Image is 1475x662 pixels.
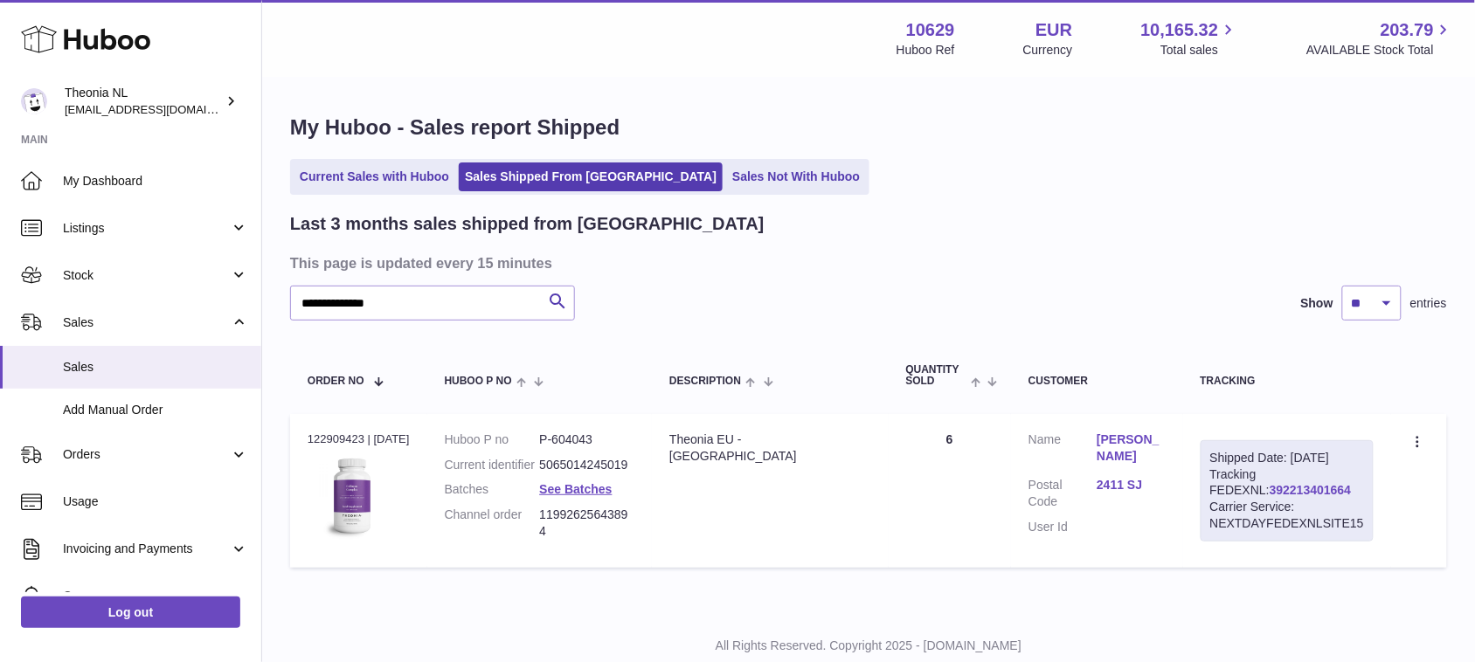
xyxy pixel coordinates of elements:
[1023,42,1073,59] div: Currency
[290,253,1443,272] h3: This page is updated every 15 minutes
[63,493,248,510] span: Usage
[21,88,47,114] img: info@wholesomegoods.eu
[445,481,540,498] dt: Batches
[1035,18,1072,42] strong: EUR
[1306,42,1454,59] span: AVAILABLE Stock Total
[1160,42,1238,59] span: Total sales
[459,162,723,191] a: Sales Shipped From [GEOGRAPHIC_DATA]
[290,212,765,236] h2: Last 3 months sales shipped from [GEOGRAPHIC_DATA]
[1201,376,1374,387] div: Tracking
[308,431,410,447] div: 122909423 | [DATE]
[906,364,966,387] span: Quantity Sold
[1306,18,1454,59] a: 203.79 AVAILABLE Stock Total
[889,414,1012,568] td: 6
[63,314,230,331] span: Sales
[1410,295,1447,312] span: entries
[1210,499,1364,532] div: Carrier Service: NEXTDAYFEDEXNLSITE15
[1301,295,1333,312] label: Show
[669,376,741,387] span: Description
[63,173,248,190] span: My Dashboard
[65,85,222,118] div: Theonia NL
[669,431,870,465] div: Theonia EU - [GEOGRAPHIC_DATA]
[63,402,248,418] span: Add Manual Order
[63,588,248,604] span: Cases
[1097,431,1165,465] a: [PERSON_NAME]
[445,431,540,448] dt: Huboo P no
[308,452,395,540] img: 106291725893172.jpg
[1140,18,1218,42] span: 10,165.32
[1210,450,1364,466] div: Shipped Date: [DATE]
[294,162,455,191] a: Current Sales with Huboo
[21,596,240,628] a: Log out
[445,507,540,540] dt: Channel order
[308,376,364,387] span: Order No
[1140,18,1238,59] a: 10,165.32 Total sales
[539,482,612,496] a: See Batches
[1201,440,1374,541] div: Tracking FEDEXNL:
[1028,477,1097,510] dt: Postal Code
[539,457,634,473] dd: 5065014245019
[897,42,955,59] div: Huboo Ref
[1028,519,1097,535] dt: User Id
[906,18,955,42] strong: 10629
[63,541,230,557] span: Invoicing and Payments
[63,359,248,376] span: Sales
[445,376,512,387] span: Huboo P no
[290,114,1447,141] h1: My Huboo - Sales report Shipped
[1381,18,1434,42] span: 203.79
[276,638,1461,654] p: All Rights Reserved. Copyright 2025 - [DOMAIN_NAME]
[1097,477,1165,493] a: 2411 SJ
[63,220,230,237] span: Listings
[1028,431,1097,469] dt: Name
[63,267,230,284] span: Stock
[65,102,257,116] span: [EMAIL_ADDRESS][DOMAIN_NAME]
[445,457,540,473] dt: Current identifier
[539,507,634,540] dd: 11992625643894
[726,162,866,191] a: Sales Not With Huboo
[1028,376,1166,387] div: Customer
[1270,483,1351,497] a: 392213401664
[63,446,230,463] span: Orders
[539,431,634,448] dd: P-604043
